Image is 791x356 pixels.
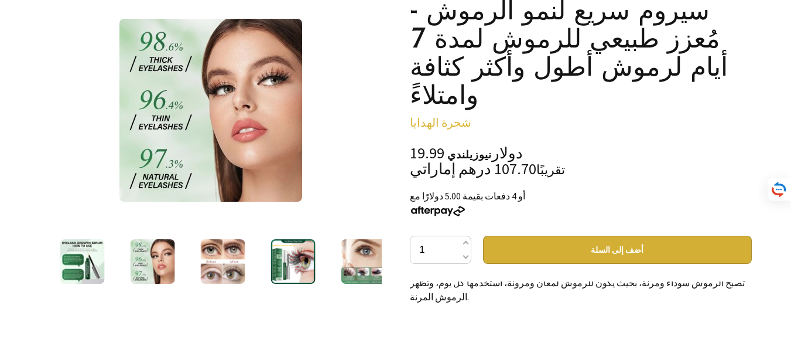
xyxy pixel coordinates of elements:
[447,148,492,161] font: نيوزيلندي
[130,239,174,284] img: سيروم سريع لنمو الرموش - مُعزز طبيعي للرموش لمدة 7 أيام لرموش أطول وأكثر كثافة وامتلاءً
[591,245,643,255] font: أضف إلى السلة
[410,190,525,202] font: أو 4 دفعات بقيمة 5.00 دولارًا مع
[410,159,536,178] font: 107.70 درهم إماراتي
[200,239,245,284] img: سيروم سريع لنمو الرموش - مُعزز طبيعي للرموش لمدة 7 أيام لرموش أطول وأكثر كثافة وامتلاءً
[410,143,523,162] font: 19.99 دولار
[410,249,745,303] font: ▶ يجعل الرموش تنمو مرة أخرى بشكل فعال، يستمر عدد الرموش في الزيادة، أكثر كثافة، أكثر نحافة، يتم ا...
[410,206,466,216] img: الدفع لاحقًا
[410,115,471,130] a: شجرة الهدايا
[270,239,315,284] img: سيروم سريع لنمو الرموش - مُعزز طبيعي للرموش لمدة 7 أيام لرموش أطول وأكثر كثافة وامتلاءً
[483,236,752,264] button: أضف إلى السلة
[536,162,565,178] font: تقريبًا
[119,19,302,202] img: سيروم سريع لنمو الرموش - مُعزز طبيعي للرموش لمدة 7 أيام لرموش أطول وأكثر كثافة وامتلاءً
[341,239,385,284] img: سيروم سريع لنمو الرموش - مُعزز طبيعي للرموش لمدة 7 أيام لرموش أطول وأكثر كثافة وامتلاءً
[60,239,104,284] img: سيروم سريع لنمو الرموش - مُعزز طبيعي للرموش لمدة 7 أيام لرموش أطول وأكثر كثافة وامتلاءً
